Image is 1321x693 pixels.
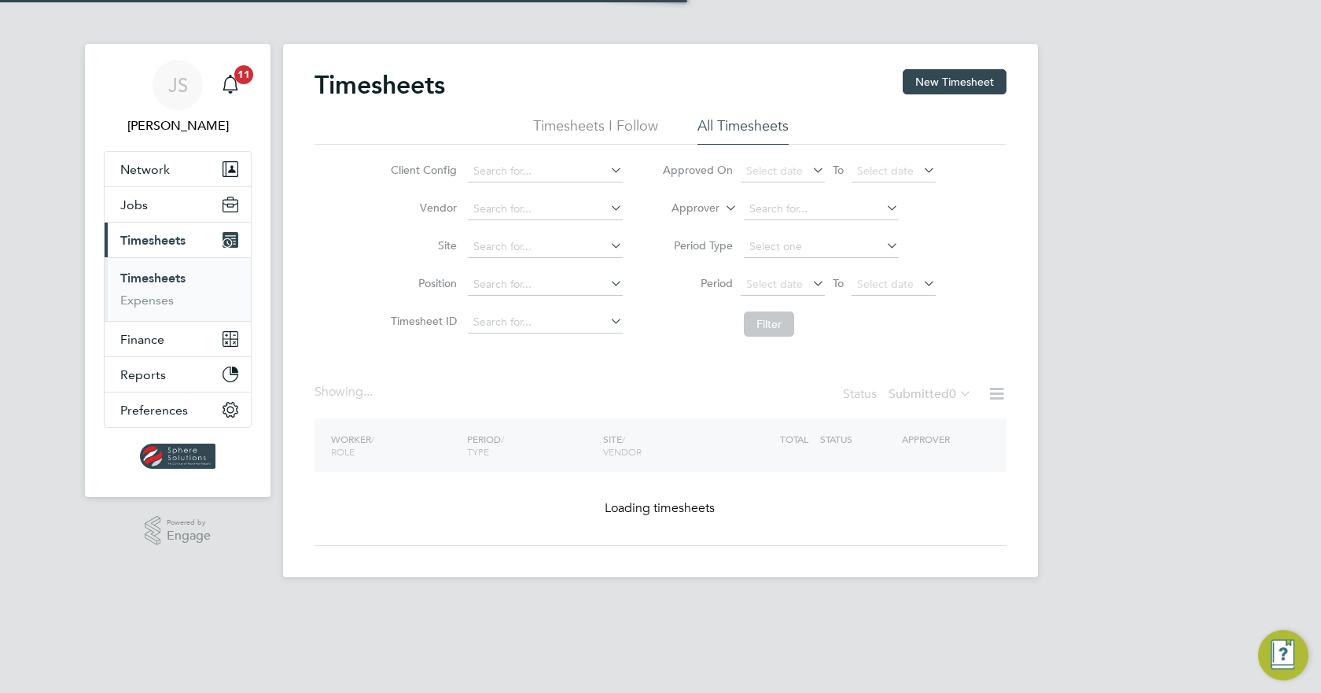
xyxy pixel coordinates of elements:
[662,276,733,290] label: Period
[363,384,373,400] span: ...
[105,187,251,222] button: Jobs
[468,160,623,182] input: Search for...
[828,273,848,293] span: To
[697,116,789,145] li: All Timesheets
[120,233,186,248] span: Timesheets
[468,198,623,220] input: Search for...
[468,274,623,296] input: Search for...
[85,44,270,497] nav: Main navigation
[167,529,211,543] span: Engage
[145,516,212,546] a: Powered byEngage
[746,164,803,178] span: Select date
[857,277,914,291] span: Select date
[215,60,246,110] a: 11
[662,238,733,253] label: Period Type
[167,516,211,529] span: Powered by
[468,311,623,334] input: Search for...
[120,332,164,347] span: Finance
[234,65,253,84] span: 11
[949,386,956,402] span: 0
[889,386,972,402] label: Submitted
[105,223,251,257] button: Timesheets
[744,311,794,337] button: Filter
[744,236,899,258] input: Select one
[386,276,457,290] label: Position
[104,116,252,135] span: Jack Spencer
[105,257,251,321] div: Timesheets
[120,367,166,382] span: Reports
[315,69,445,101] h2: Timesheets
[386,238,457,253] label: Site
[140,444,216,469] img: spheresolutions-logo-retina.png
[386,163,457,177] label: Client Config
[468,236,623,258] input: Search for...
[104,444,252,469] a: Go to home page
[744,198,899,220] input: Search for...
[120,403,188,418] span: Preferences
[105,357,251,392] button: Reports
[120,293,174,308] a: Expenses
[315,384,376,400] div: Showing
[662,163,733,177] label: Approved On
[104,60,252,135] a: JS[PERSON_NAME]
[533,116,658,145] li: Timesheets I Follow
[843,384,975,406] div: Status
[746,277,803,291] span: Select date
[1258,630,1308,680] button: Engage Resource Center
[649,201,719,216] label: Approver
[105,152,251,186] button: Network
[168,75,188,95] span: JS
[120,197,148,212] span: Jobs
[120,271,186,286] a: Timesheets
[120,162,170,177] span: Network
[828,160,848,180] span: To
[105,322,251,356] button: Finance
[105,393,251,427] button: Preferences
[857,164,914,178] span: Select date
[386,314,457,328] label: Timesheet ID
[386,201,457,215] label: Vendor
[903,69,1006,94] button: New Timesheet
